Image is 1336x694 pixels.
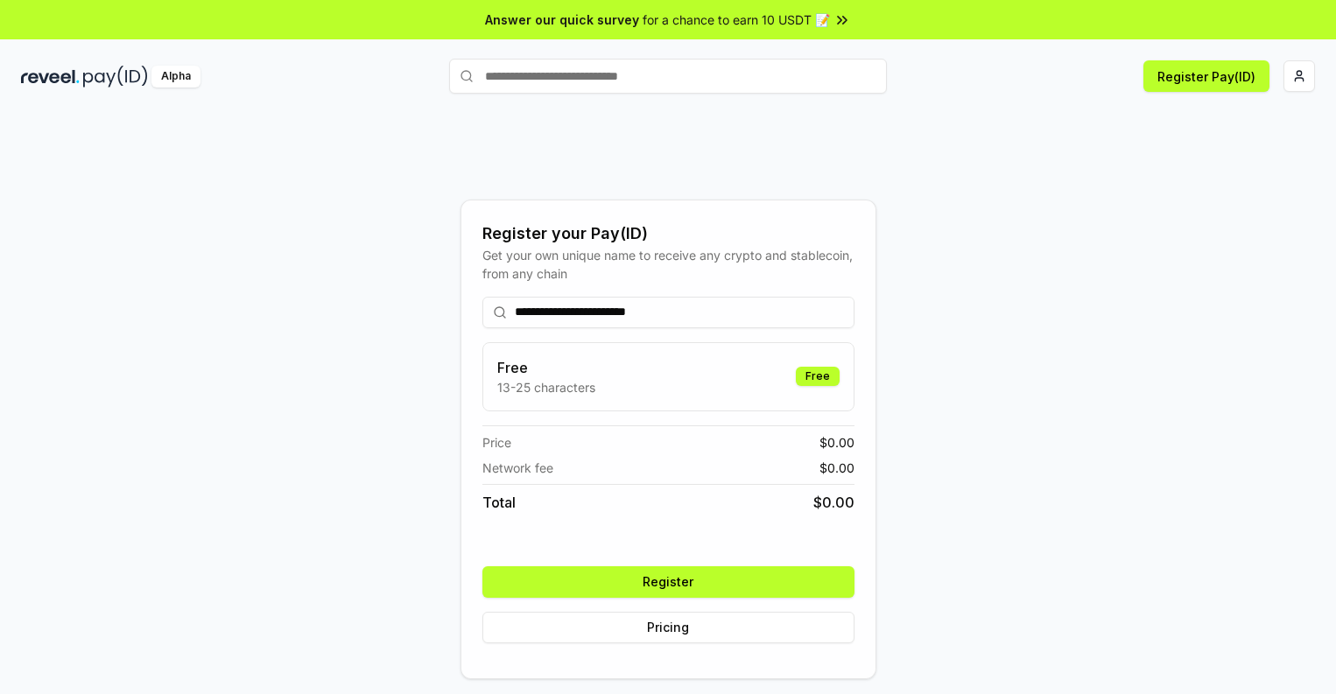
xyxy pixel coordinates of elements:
[482,433,511,452] span: Price
[643,11,830,29] span: for a chance to earn 10 USDT 📝
[497,378,595,396] p: 13-25 characters
[819,459,854,477] span: $ 0.00
[796,367,840,386] div: Free
[151,66,200,88] div: Alpha
[482,566,854,598] button: Register
[813,492,854,513] span: $ 0.00
[83,66,148,88] img: pay_id
[482,612,854,643] button: Pricing
[482,459,553,477] span: Network fee
[497,357,595,378] h3: Free
[1143,60,1269,92] button: Register Pay(ID)
[21,66,80,88] img: reveel_dark
[482,492,516,513] span: Total
[482,246,854,283] div: Get your own unique name to receive any crypto and stablecoin, from any chain
[485,11,639,29] span: Answer our quick survey
[482,221,854,246] div: Register your Pay(ID)
[819,433,854,452] span: $ 0.00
